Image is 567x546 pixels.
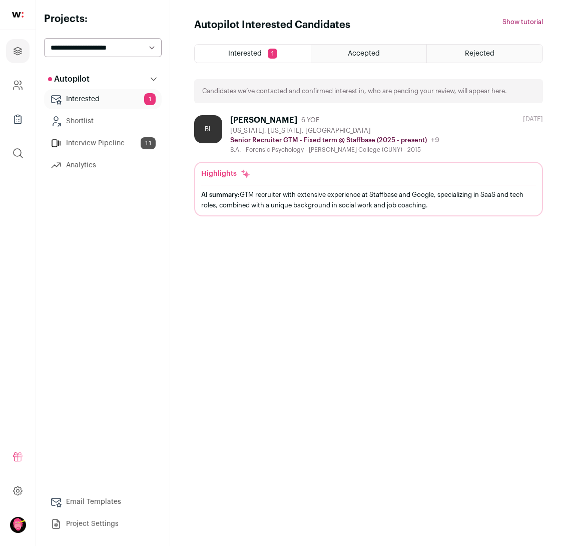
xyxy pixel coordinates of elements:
div: [PERSON_NAME] [230,115,297,125]
div: [US_STATE], [US_STATE], [GEOGRAPHIC_DATA] [230,127,439,135]
a: Accepted [311,45,427,63]
button: Autopilot [44,69,162,89]
img: wellfound-shorthand-0d5821cbd27db2630d0214b213865d53afaa358527fdda9d0ea32b1df1b89c2c.svg [12,12,24,18]
div: B.A. - Forensic Psychology - [PERSON_NAME] College (CUNY) - 2015 [230,146,439,154]
span: 1 [144,93,156,105]
a: Interview Pipeline11 [44,133,162,153]
div: GTM recruiter with extensive experience at Staffbase and Google, specializing in SaaS and tech ro... [201,189,536,210]
h2: Projects: [44,12,162,26]
p: Senior Recruiter GTM - Fixed term @ Staffbase (2025 - present) [230,136,427,144]
span: Accepted [348,50,380,57]
div: BL [194,115,222,143]
button: Open dropdown [10,517,26,533]
a: Company Lists [6,107,30,131]
a: Email Templates [44,492,162,512]
a: Company and ATS Settings [6,73,30,97]
div: [DATE] [523,115,543,123]
p: Autopilot [48,73,90,85]
button: Show tutorial [502,18,543,26]
span: AI summary: [201,191,240,198]
span: 1 [268,49,277,59]
div: Highlights [201,169,251,179]
span: +9 [431,137,439,144]
span: Interested [228,50,262,57]
a: Shortlist [44,111,162,131]
a: Interested1 [44,89,162,109]
h1: Autopilot Interested Candidates [194,18,350,32]
img: 328686-medium_jpg [10,517,26,533]
p: Candidates we’ve contacted and confirmed interest in, who are pending your review, will appear here. [202,87,507,95]
a: Analytics [44,155,162,175]
span: Rejected [465,50,494,57]
span: 11 [141,137,156,149]
a: Project Settings [44,514,162,534]
span: 6 YOE [301,116,319,124]
a: Projects [6,39,30,63]
a: Rejected [427,45,542,63]
a: BL [PERSON_NAME] 6 YOE [US_STATE], [US_STATE], [GEOGRAPHIC_DATA] Senior Recruiter GTM - Fixed ter... [194,115,543,216]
